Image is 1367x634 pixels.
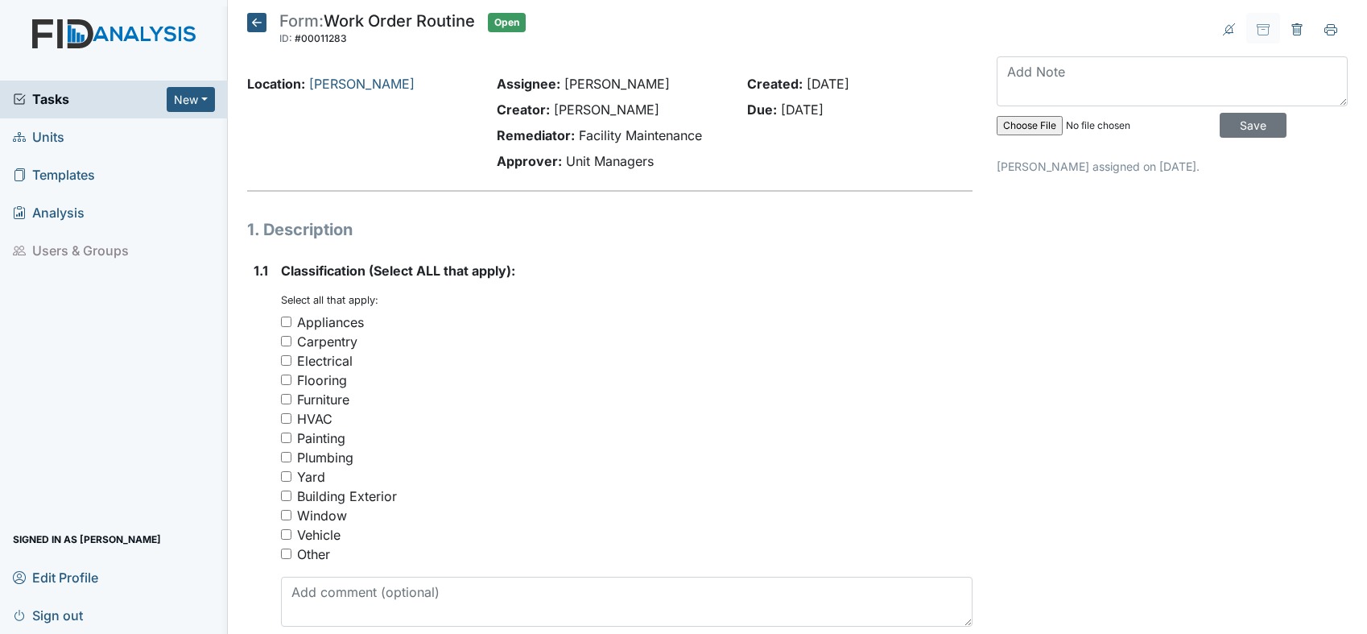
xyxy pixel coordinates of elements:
span: Unit Managers [566,153,654,169]
input: Save [1220,113,1286,138]
small: Select all that apply: [281,294,378,306]
div: Vehicle [297,525,341,545]
span: Classification (Select ALL that apply): [281,263,515,279]
input: Furniture [281,394,291,404]
input: Painting [281,433,291,443]
input: HVAC [281,413,291,424]
span: Facility Maintenance [579,127,702,143]
span: Signed in as [PERSON_NAME] [13,527,161,552]
span: [DATE] [807,76,849,92]
div: Plumbing [297,448,353,467]
strong: Location: [247,76,305,92]
span: [PERSON_NAME] [554,102,659,118]
label: 1.1 [254,261,268,280]
span: Edit Profile [13,565,98,590]
a: [PERSON_NAME] [309,76,415,92]
strong: Remediator: [497,127,575,143]
span: ID: [279,32,292,44]
strong: Created: [747,76,803,92]
div: Painting [297,429,345,448]
p: [PERSON_NAME] assigned on [DATE]. [997,158,1348,175]
h1: 1. Description [247,218,973,242]
input: Flooring [281,375,291,385]
span: Open [488,13,526,32]
input: Building Exterior [281,491,291,501]
span: Templates [13,163,95,188]
input: Vehicle [281,529,291,540]
div: Appliances [297,313,364,332]
input: Other [281,549,291,559]
span: [DATE] [781,102,824,118]
div: Building Exterior [297,487,397,506]
div: Work Order Routine [279,13,475,48]
span: Form: [279,11,324,31]
input: Plumbing [281,452,291,462]
input: Window [281,510,291,520]
span: Sign out [13,603,83,628]
input: Carpentry [281,336,291,346]
div: HVAC [297,409,332,429]
strong: Due: [747,102,777,118]
a: Tasks [13,89,167,109]
strong: Creator: [497,102,550,118]
div: Electrical [297,351,353,371]
span: #00011283 [295,32,347,44]
div: Furniture [297,390,349,409]
span: Analysis [13,201,85,226]
strong: Approver: [497,153,562,169]
input: Electrical [281,355,291,366]
div: Yard [297,467,325,487]
input: Appliances [281,317,291,327]
span: Units [13,125,64,150]
input: Yard [281,471,291,482]
span: [PERSON_NAME] [564,76,670,92]
div: Carpentry [297,332,357,351]
div: Other [297,545,330,564]
div: Flooring [297,371,347,390]
strong: Assignee: [497,76,560,92]
div: Window [297,506,347,525]
button: New [167,87,215,112]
